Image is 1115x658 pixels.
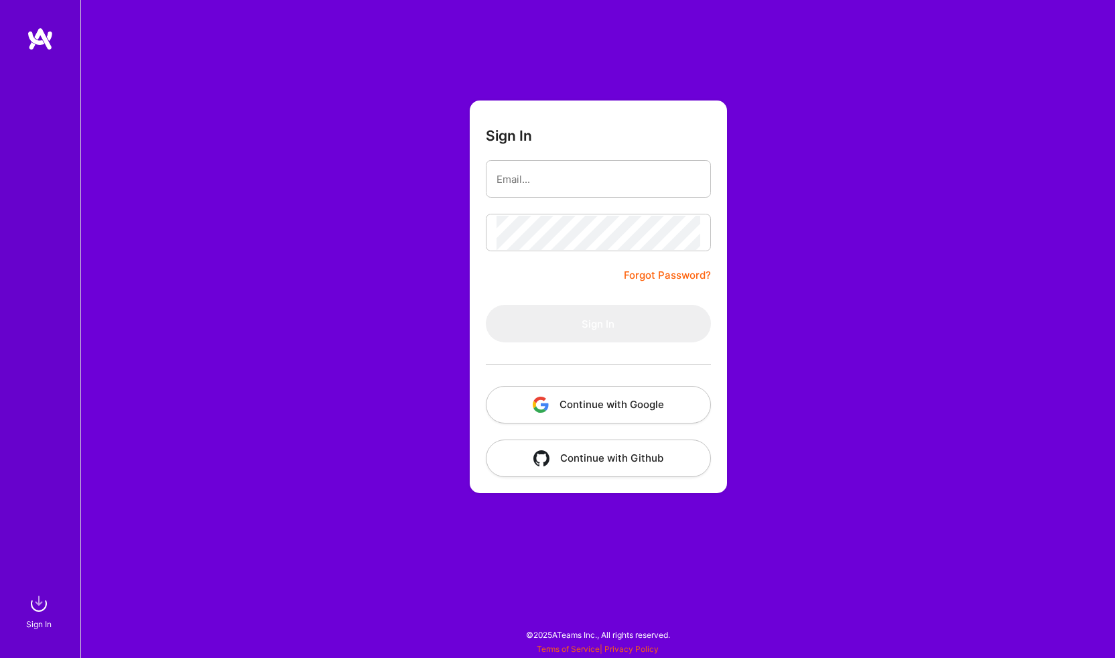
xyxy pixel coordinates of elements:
[26,617,52,631] div: Sign In
[80,618,1115,651] div: © 2025 ATeams Inc., All rights reserved.
[604,644,659,654] a: Privacy Policy
[486,127,532,144] h3: Sign In
[486,386,711,423] button: Continue with Google
[537,644,659,654] span: |
[537,644,600,654] a: Terms of Service
[533,397,549,413] img: icon
[25,590,52,617] img: sign in
[27,27,54,51] img: logo
[533,450,549,466] img: icon
[497,162,700,196] input: Email...
[486,440,711,477] button: Continue with Github
[486,305,711,342] button: Sign In
[28,590,52,631] a: sign inSign In
[624,267,711,283] a: Forgot Password?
